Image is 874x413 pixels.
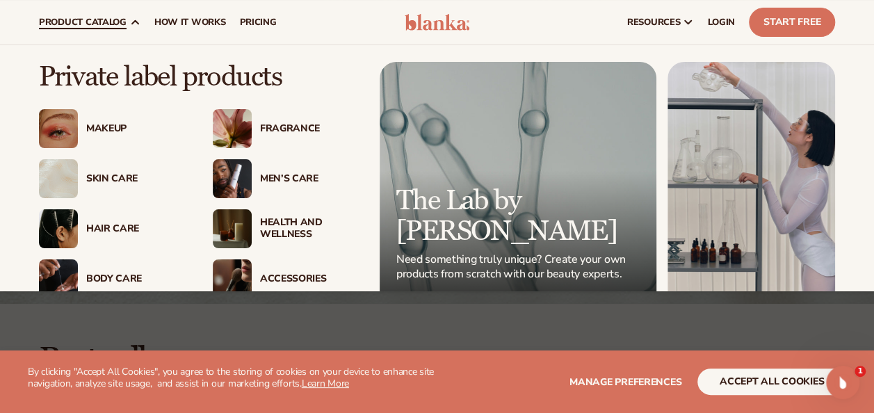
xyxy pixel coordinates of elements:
[260,217,359,241] div: Health And Wellness
[86,273,185,285] div: Body Care
[213,259,252,298] img: Female with makeup brush.
[239,17,276,28] span: pricing
[154,17,226,28] span: How It Works
[86,223,185,235] div: Hair Care
[39,209,78,248] img: Female hair pulled back with clips.
[39,209,185,248] a: Female hair pulled back with clips. Hair Care
[380,62,656,348] a: Microscopic product formula. The Lab by [PERSON_NAME] Need something truly unique? Create your ow...
[39,159,185,198] a: Cream moisturizer swatch. Skin Care
[708,17,735,28] span: LOGIN
[213,259,359,298] a: Female with makeup brush. Accessories
[39,62,359,92] p: Private label products
[86,173,185,185] div: Skin Care
[260,173,359,185] div: Men’s Care
[826,366,859,399] iframe: Intercom live chat
[39,109,78,148] img: Female with glitter eye makeup.
[213,109,252,148] img: Pink blooming flower.
[39,259,185,298] a: Male hand applying moisturizer. Body Care
[569,375,681,389] span: Manage preferences
[213,109,359,148] a: Pink blooming flower. Fragrance
[213,159,252,198] img: Male holding moisturizer bottle.
[39,109,185,148] a: Female with glitter eye makeup. Makeup
[396,252,630,282] p: Need something truly unique? Create your own products from scratch with our beauty experts.
[405,14,470,31] img: logo
[28,366,437,390] p: By clicking "Accept All Cookies", you agree to the storing of cookies on your device to enhance s...
[667,62,835,348] img: Female in lab with equipment.
[260,123,359,135] div: Fragrance
[855,366,866,377] span: 1
[86,123,185,135] div: Makeup
[396,186,630,247] p: The Lab by [PERSON_NAME]
[260,273,359,285] div: Accessories
[569,369,681,395] button: Manage preferences
[39,17,127,28] span: product catalog
[302,377,349,390] a: Learn More
[39,259,78,298] img: Male hand applying moisturizer.
[627,17,680,28] span: resources
[213,209,252,248] img: Candles and incense on table.
[697,369,846,395] button: accept all cookies
[213,209,359,248] a: Candles and incense on table. Health And Wellness
[749,8,835,37] a: Start Free
[39,159,78,198] img: Cream moisturizer swatch.
[213,159,359,198] a: Male holding moisturizer bottle. Men’s Care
